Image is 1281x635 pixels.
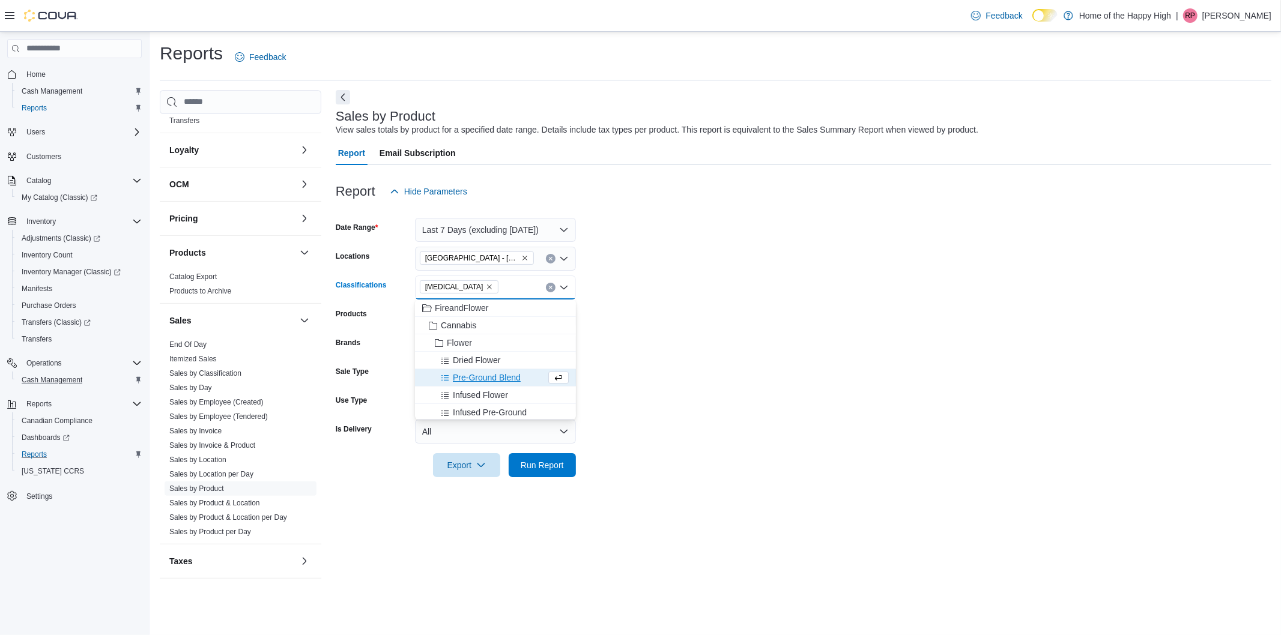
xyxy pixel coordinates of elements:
[169,178,295,190] button: OCM
[425,281,483,293] span: [MEDICAL_DATA]
[169,247,206,259] h3: Products
[22,433,70,442] span: Dashboards
[26,492,52,501] span: Settings
[169,287,231,295] a: Products to Archive
[22,214,61,229] button: Inventory
[415,299,576,317] button: FireandFlower
[12,372,147,388] button: Cash Management
[447,337,472,349] span: Flower
[22,356,142,370] span: Operations
[26,152,61,161] span: Customers
[169,340,207,349] span: End Of Day
[12,189,147,206] a: My Catalog (Classic)
[22,267,121,277] span: Inventory Manager (Classic)
[415,218,576,242] button: Last 7 Days (excluding [DATE])
[169,383,212,393] span: Sales by Day
[12,83,147,100] button: Cash Management
[17,281,142,296] span: Manifests
[22,173,56,188] button: Catalog
[169,272,217,281] span: Catalog Export
[169,369,241,378] a: Sales by Classification
[169,528,251,536] a: Sales by Product per Day
[1183,8,1198,23] div: Rachel Power
[17,84,142,98] span: Cash Management
[453,406,527,418] span: Infused Pre-Ground
[415,317,576,334] button: Cannabis
[17,430,74,445] a: Dashboards
[415,420,576,444] button: All
[415,404,576,421] button: Infused Pre-Ground
[2,124,147,140] button: Users
[169,116,199,125] a: Transfers
[169,499,260,507] a: Sales by Product & Location
[12,331,147,348] button: Transfers
[17,190,102,205] a: My Catalog (Classic)
[26,358,62,368] span: Operations
[2,355,147,372] button: Operations
[17,190,142,205] span: My Catalog (Classic)
[1032,9,1058,22] input: Dark Mode
[22,103,47,113] span: Reports
[22,317,91,327] span: Transfers (Classic)
[22,125,142,139] span: Users
[169,272,217,281] a: Catalog Export
[441,319,476,331] span: Cannabis
[169,484,224,493] span: Sales by Product
[169,427,222,435] a: Sales by Invoice
[22,149,142,164] span: Customers
[249,51,286,63] span: Feedback
[336,280,387,290] label: Classifications
[336,424,372,434] label: Is Delivery
[169,469,253,479] span: Sales by Location per Day
[336,184,375,199] h3: Report
[336,109,435,124] h3: Sales by Product
[169,212,295,224] button: Pricing
[2,65,147,83] button: Home
[2,172,147,189] button: Catalog
[169,354,217,364] span: Itemized Sales
[17,298,142,313] span: Purchase Orders
[169,397,264,407] span: Sales by Employee (Created)
[1079,8,1171,23] p: Home of the Happy High
[22,488,142,503] span: Settings
[12,297,147,314] button: Purchase Orders
[486,283,493,290] button: Remove Nicotine from selection in this group
[17,248,77,262] a: Inventory Count
[546,283,556,292] button: Clear input
[12,263,147,280] a: Inventory Manager (Classic)
[385,179,472,203] button: Hide Parameters
[336,90,350,104] button: Next
[169,116,199,125] span: Transfers
[986,10,1022,22] span: Feedback
[22,356,67,370] button: Operations
[559,254,569,263] button: Open list of options
[169,412,268,421] span: Sales by Employee (Tendered)
[1186,8,1196,23] span: RP
[297,143,312,157] button: Loyalty
[12,446,147,463] button: Reports
[24,10,78,22] img: Cova
[17,315,142,330] span: Transfers (Classic)
[169,455,226,465] span: Sales by Location
[966,4,1027,28] a: Feedback
[12,429,147,446] a: Dashboards
[336,338,360,348] label: Brands
[435,302,488,314] span: FireandFlower
[1176,8,1178,23] p: |
[12,314,147,331] a: Transfers (Classic)
[546,254,556,263] button: Clear input
[433,453,500,477] button: Export
[297,211,312,226] button: Pricing
[17,231,105,245] a: Adjustments (Classic)
[17,265,126,279] a: Inventory Manager (Classic)
[404,185,467,197] span: Hide Parameters
[17,414,97,428] a: Canadian Compliance
[26,217,56,226] span: Inventory
[336,124,978,136] div: View sales totals by product for a specified date range. Details include tax types per product. T...
[17,101,52,115] a: Reports
[521,254,528,262] button: Remove Swan River - Main Street - Fire & Flower from selection in this group
[169,340,207,349] a: End Of Day
[2,213,147,230] button: Inventory
[338,141,365,165] span: Report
